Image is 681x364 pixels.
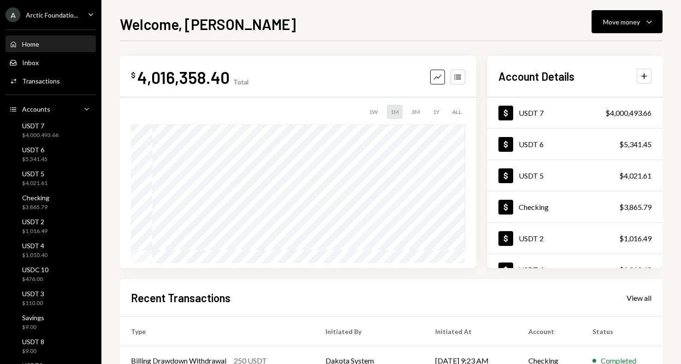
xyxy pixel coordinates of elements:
[22,347,44,355] div: $9.00
[22,155,47,163] div: $5,341.45
[487,160,663,191] a: USDT 5$4,021.61
[424,316,517,346] th: Initiated At
[6,287,96,309] a: USDT 3$110.00
[6,167,96,189] a: USDT 5$4,021.61
[519,108,544,117] div: USDT 7
[22,203,49,211] div: $3,865.79
[314,316,424,346] th: Initiated By
[6,311,96,333] a: Savings$9.00
[619,202,651,213] div: $3,865.79
[120,15,296,33] h1: Welcome, [PERSON_NAME]
[22,338,44,346] div: USDT 8
[487,191,663,222] a: Checking$3,865.79
[619,170,651,181] div: $4,021.61
[6,101,96,117] a: Accounts
[26,11,78,19] div: Arctic Foundatio...
[627,292,651,303] a: View all
[6,239,96,261] a: USDT 4$1,010.40
[22,299,44,307] div: $110.00
[6,143,96,165] a: USDT 6$5,341.45
[519,203,549,211] div: Checking
[22,131,59,139] div: $4,000,493.66
[22,77,60,85] div: Transactions
[137,67,230,88] div: 4,016,358.40
[487,254,663,285] a: USDT 4$1,010.40
[6,7,20,22] div: A
[619,139,651,150] div: $5,341.45
[605,107,651,119] div: $4,000,493.66
[22,105,50,113] div: Accounts
[22,251,47,259] div: $1,010.40
[449,105,465,119] div: ALL
[22,242,47,250] div: USDT 4
[592,10,663,33] button: Move money
[22,194,49,202] div: Checking
[627,293,651,303] div: View all
[408,105,424,119] div: 3M
[519,140,544,149] div: USDT 6
[519,171,544,180] div: USDT 5
[120,316,314,346] th: Type
[429,105,443,119] div: 1Y
[131,71,136,80] div: $
[131,290,231,305] h2: Recent Transactions
[22,170,47,178] div: USDT 5
[6,72,96,89] a: Transactions
[517,316,581,346] th: Account
[487,129,663,160] a: USDT 6$5,341.45
[519,265,544,274] div: USDT 4
[487,97,663,128] a: USDT 7$4,000,493.66
[6,119,96,141] a: USDT 7$4,000,493.66
[22,146,47,154] div: USDT 6
[6,36,96,52] a: Home
[6,335,96,357] a: USDT 8$9.00
[498,69,574,84] h2: Account Details
[6,263,96,285] a: USDC 10$476.00
[365,105,381,119] div: 1W
[22,227,47,235] div: $1,016.49
[6,191,96,213] a: Checking$3,865.79
[519,234,544,243] div: USDT 2
[22,275,48,283] div: $476.00
[22,59,39,66] div: Inbox
[22,314,44,322] div: Savings
[6,215,96,237] a: USDT 2$1,016.49
[6,54,96,71] a: Inbox
[22,218,47,226] div: USDT 2
[22,122,59,130] div: USDT 7
[22,323,44,331] div: $9.00
[603,17,640,27] div: Move money
[581,316,663,346] th: Status
[387,105,403,119] div: 1M
[22,266,48,274] div: USDC 10
[22,179,47,187] div: $4,021.61
[487,223,663,254] a: USDT 2$1,016.49
[619,233,651,244] div: $1,016.49
[22,40,39,48] div: Home
[22,290,44,298] div: USDT 3
[233,78,249,86] div: Total
[619,264,651,275] div: $1,010.40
